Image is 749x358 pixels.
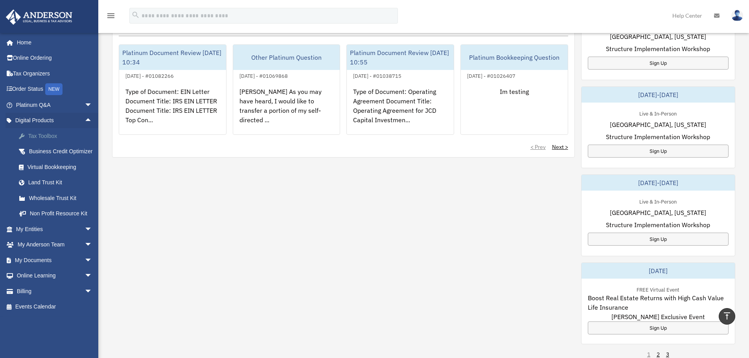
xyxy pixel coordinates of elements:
[85,237,100,253] span: arrow_drop_down
[630,285,686,293] div: FREE Virtual Event
[85,283,100,299] span: arrow_drop_down
[588,293,729,312] span: Boost Real Estate Returns with High Cash Value Life Insurance
[461,71,522,79] div: [DATE] - #01026407
[233,45,340,70] div: Other Platinum Question
[11,206,104,222] a: Non Profit Resource Kit
[610,208,706,217] span: [GEOGRAPHIC_DATA], [US_STATE]
[233,71,294,79] div: [DATE] - #01069868
[119,45,226,70] div: Platinum Document Review [DATE] 10:34
[582,175,735,191] div: [DATE]-[DATE]
[460,44,568,135] a: Platinum Bookkeeping Question[DATE] - #01026407Im testing
[11,144,104,160] a: Business Credit Optimizer
[582,263,735,279] div: [DATE]
[6,283,104,299] a: Billingarrow_drop_down
[119,44,226,135] a: Platinum Document Review [DATE] 10:34[DATE] - #01082266Type of Document: EIN Letter Document Titl...
[85,268,100,284] span: arrow_drop_down
[731,10,743,21] img: User Pic
[11,175,104,191] a: Land Trust Kit
[28,131,94,141] div: Tax Toolbox
[233,81,340,142] div: [PERSON_NAME] As you may have heard, I would like to transfer a portion of my self-directed ...
[11,159,104,175] a: Virtual Bookkeeping
[552,143,568,151] a: Next >
[11,190,104,206] a: Wholesale Trust Kit
[85,97,100,113] span: arrow_drop_down
[85,113,100,129] span: arrow_drop_up
[606,132,710,141] span: Structure Implementation Workshop
[6,221,104,237] a: My Entitiesarrow_drop_down
[106,11,116,20] i: menu
[6,252,104,268] a: My Documentsarrow_drop_down
[45,83,63,95] div: NEW
[6,113,104,129] a: Digital Productsarrow_drop_up
[633,109,683,117] div: Live & In-Person
[85,252,100,268] span: arrow_drop_down
[6,299,104,315] a: Events Calendar
[633,197,683,205] div: Live & In-Person
[6,66,104,81] a: Tax Organizers
[347,45,454,70] div: Platinum Document Review [DATE] 10:55
[722,311,732,321] i: vertical_align_top
[588,145,729,158] a: Sign Up
[28,209,94,218] div: Non Profit Resource Kit
[6,35,100,50] a: Home
[461,81,568,142] div: Im testing
[28,147,94,156] div: Business Credit Optimizer
[582,87,735,103] div: [DATE]-[DATE]
[611,312,705,321] span: [PERSON_NAME] Exclusive Event
[346,44,454,135] a: Platinum Document Review [DATE] 10:55[DATE] - #01038715Type of Document: Operating Agreement Docu...
[119,81,226,142] div: Type of Document: EIN Letter Document Title: IRS EIN LETTER Document Title: IRS EIN LETTER Top Co...
[347,71,408,79] div: [DATE] - #01038715
[347,81,454,142] div: Type of Document: Operating Agreement Document Title: Operating Agreement for JCD Capital Investm...
[6,81,104,97] a: Order StatusNEW
[6,268,104,284] a: Online Learningarrow_drop_down
[606,44,710,53] span: Structure Implementation Workshop
[610,120,706,129] span: [GEOGRAPHIC_DATA], [US_STATE]
[28,178,94,187] div: Land Trust Kit
[85,221,100,237] span: arrow_drop_down
[6,237,104,253] a: My Anderson Teamarrow_drop_down
[4,9,75,25] img: Anderson Advisors Platinum Portal
[719,308,735,325] a: vertical_align_top
[233,44,340,135] a: Other Platinum Question[DATE] - #01069868[PERSON_NAME] As you may have heard, I would like to tra...
[588,57,729,70] a: Sign Up
[106,14,116,20] a: menu
[588,321,729,334] a: Sign Up
[119,71,180,79] div: [DATE] - #01082266
[131,11,140,19] i: search
[6,50,104,66] a: Online Ordering
[588,233,729,246] a: Sign Up
[6,97,104,113] a: Platinum Q&Aarrow_drop_down
[610,32,706,41] span: [GEOGRAPHIC_DATA], [US_STATE]
[606,220,710,229] span: Structure Implementation Workshop
[11,128,104,144] a: Tax Toolbox
[461,45,568,70] div: Platinum Bookkeeping Question
[28,193,94,203] div: Wholesale Trust Kit
[28,162,94,172] div: Virtual Bookkeeping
